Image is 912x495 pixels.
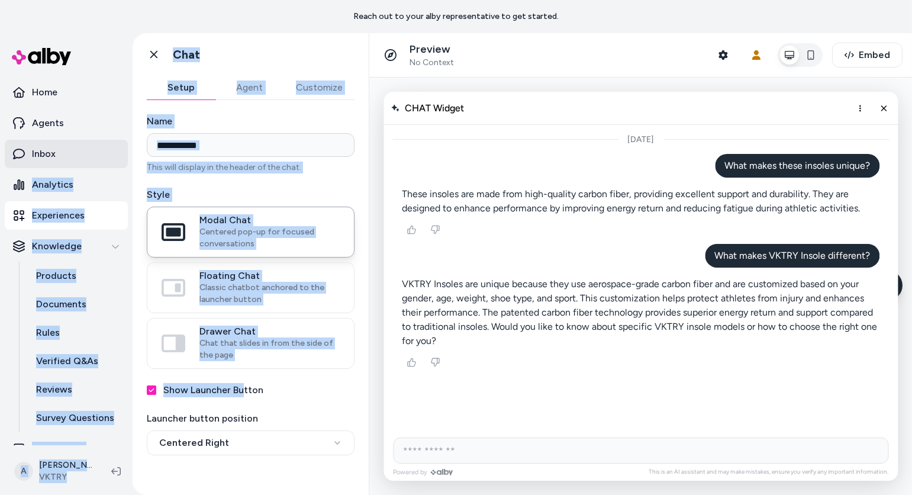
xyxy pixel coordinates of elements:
p: Preview [410,43,454,56]
p: Documents [36,297,86,311]
a: Verified Q&As [24,347,128,375]
span: Modal Chat [199,214,340,226]
a: Survey Questions [24,404,128,432]
a: Products [24,262,128,290]
img: alby Logo [12,48,71,65]
button: A[PERSON_NAME]VKTRY [7,452,102,490]
p: [PERSON_NAME] [39,459,92,471]
label: Launcher button position [147,412,355,426]
h1: Chat [173,47,200,62]
p: Products [36,269,76,283]
p: Knowledge [32,239,82,253]
a: Inbox [5,140,128,168]
button: Knowledge [5,232,128,261]
p: Analytics [32,178,73,192]
p: Inbox [32,147,56,161]
button: Agent [215,76,284,99]
a: Analytics [5,171,128,199]
p: Survey Questions [36,411,114,425]
button: Customize [284,76,355,99]
p: Home [32,85,57,99]
span: Classic chatbot anchored to the launcher button [199,282,340,306]
span: Floating Chat [199,270,340,282]
label: Name [147,114,355,128]
p: This will display in the header of the chat. [147,162,355,173]
a: Experiences [5,201,128,230]
label: Style [147,188,355,202]
p: Agents [32,116,64,130]
p: Experiences [32,208,85,223]
a: Rules [24,319,128,347]
span: VKTRY [39,471,92,483]
span: Drawer Chat [199,326,340,337]
p: Integrations [32,442,86,456]
a: Integrations [5,435,128,463]
a: Home [5,78,128,107]
span: No Context [410,57,454,68]
p: Verified Q&As [36,354,98,368]
p: Reviews [36,382,72,397]
a: Agents [5,109,128,137]
button: Setup [147,76,215,99]
p: Reach out to your alby representative to get started. [353,11,559,22]
label: Show Launcher Button [163,383,263,397]
span: A [14,462,33,481]
button: Embed [832,43,903,67]
a: Documents [24,290,128,319]
p: Rules [36,326,60,340]
a: Reviews [24,375,128,404]
span: Embed [859,48,890,62]
span: Centered pop-up for focused conversations [199,226,340,250]
span: Chat that slides in from the side of the page [199,337,340,361]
